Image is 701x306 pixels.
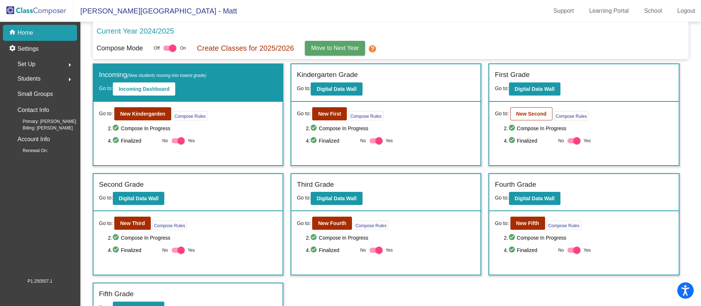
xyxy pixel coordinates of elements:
[312,217,352,230] button: New Fourth
[18,74,41,84] span: Students
[509,82,560,96] button: Digital Data Wall
[508,233,517,242] mat-icon: check_circle
[173,111,207,120] button: Compose Rules
[516,111,547,117] b: New Second
[297,220,311,227] span: Go to:
[11,147,48,154] span: Renewal On:
[495,220,509,227] span: Go to:
[297,85,311,91] span: Go to:
[558,137,564,144] span: No
[548,5,580,17] a: Support
[65,75,74,84] mat-icon: arrow_right
[504,233,673,242] span: 2. Compose In Progress
[108,233,277,242] span: 2. Compose In Progress
[386,246,393,255] span: Yes
[508,136,517,145] mat-icon: check_circle
[99,289,134,299] label: Fifth Grade
[113,82,175,96] button: Incoming Dashboard
[318,111,341,117] b: New First
[99,195,113,201] span: Go to:
[310,246,319,255] mat-icon: check_circle
[112,136,121,145] mat-icon: check_circle
[99,85,113,91] span: Go to:
[297,70,358,80] label: Kindergarten Grade
[360,247,366,253] span: No
[99,110,113,117] span: Go to:
[11,118,76,125] span: Primary: [PERSON_NAME]
[188,246,195,255] span: Yes
[311,82,362,96] button: Digital Data Wall
[18,105,49,115] p: Contact Info
[114,217,151,230] button: New Third
[108,124,277,133] span: 2. Compose In Progress
[112,124,121,133] mat-icon: check_circle
[348,111,383,120] button: Compose Rules
[297,110,311,117] span: Go to:
[96,43,143,53] p: Compose Mode
[310,233,319,242] mat-icon: check_circle
[120,111,165,117] b: New Kindergarden
[9,28,18,37] mat-icon: home
[495,195,509,201] span: Go to:
[65,61,74,69] mat-icon: arrow_right
[18,44,39,53] p: Settings
[99,70,206,80] label: Incoming
[508,246,517,255] mat-icon: check_circle
[504,124,673,133] span: 2. Compose In Progress
[509,192,560,205] button: Digital Data Wall
[515,86,555,92] b: Digital Data Wall
[306,233,475,242] span: 2. Compose In Progress
[312,107,347,120] button: New First
[113,192,164,205] button: Digital Data Wall
[18,89,53,99] p: Small Groups
[180,45,186,51] span: On
[515,195,555,201] b: Digital Data Wall
[317,195,356,201] b: Digital Data Wall
[671,5,701,17] a: Logout
[119,195,158,201] b: Digital Data Wall
[127,73,206,78] span: (New students moving into lowest grade)
[306,136,357,145] span: 4. Finalized
[583,136,591,145] span: Yes
[317,86,356,92] b: Digital Data Wall
[306,246,357,255] span: 4. Finalized
[353,221,388,230] button: Compose Rules
[162,247,168,253] span: No
[495,110,509,117] span: Go to:
[368,44,377,53] mat-icon: help
[360,137,366,144] span: No
[197,43,294,54] p: Create Classes for 2025/2026
[119,86,169,92] b: Incoming Dashboard
[510,217,545,230] button: New Fifth
[386,136,393,145] span: Yes
[162,137,168,144] span: No
[96,26,174,36] p: Current Year 2024/2025
[504,246,555,255] span: 4. Finalized
[638,5,668,17] a: School
[305,41,365,55] button: Move to Next Year
[310,124,319,133] mat-icon: check_circle
[516,220,539,226] b: New Fifth
[99,220,113,227] span: Go to:
[510,107,552,120] button: New Second
[108,246,158,255] span: 4. Finalized
[112,246,121,255] mat-icon: check_circle
[504,136,555,145] span: 4. Finalized
[508,124,517,133] mat-icon: check_circle
[495,70,529,80] label: First Grade
[297,195,311,201] span: Go to:
[152,221,187,230] button: Compose Rules
[297,179,334,190] label: Third Grade
[495,179,536,190] label: Fourth Grade
[18,28,33,37] p: Home
[18,134,50,144] p: Account Info
[583,246,591,255] span: Yes
[154,45,160,51] span: Off
[583,5,635,17] a: Learning Portal
[114,107,171,120] button: New Kindergarden
[495,85,509,91] span: Go to:
[73,5,237,17] span: [PERSON_NAME][GEOGRAPHIC_DATA] - Matt
[18,59,35,69] span: Set Up
[558,247,564,253] span: No
[311,45,359,51] span: Move to Next Year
